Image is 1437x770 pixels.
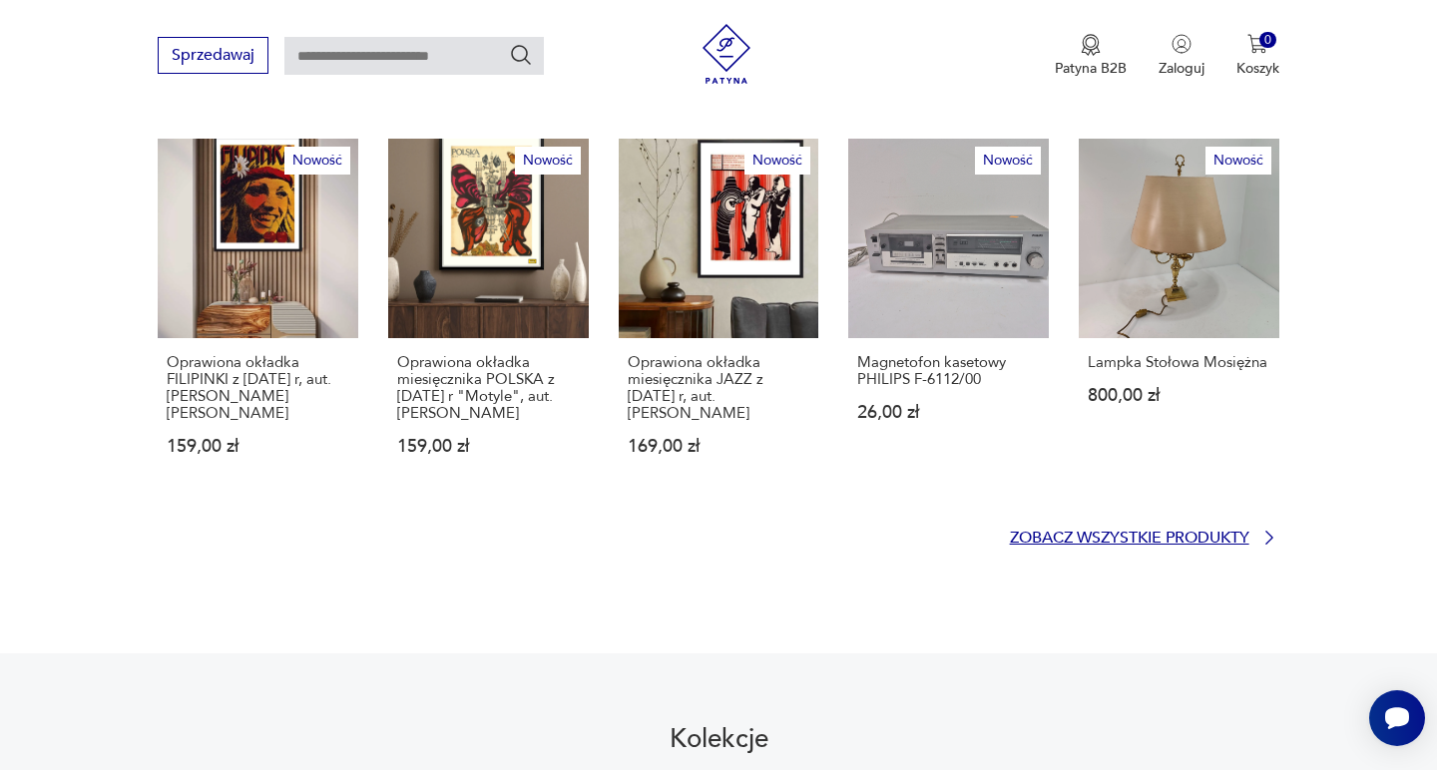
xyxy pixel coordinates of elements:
a: Sprzedawaj [158,50,268,64]
p: Koszyk [1236,59,1279,78]
p: Oprawiona okładka miesięcznika JAZZ z [DATE] r, aut. [PERSON_NAME] [628,354,810,422]
button: 0Koszyk [1236,34,1279,78]
p: 159,00 zł [397,438,580,455]
p: 26,00 zł [857,404,1040,421]
a: NowośćLampka Stołowa MosiężnaLampka Stołowa Mosiężna800,00 zł [1079,139,1279,495]
a: Zobacz wszystkie produkty [1010,528,1279,548]
img: Ikona medalu [1081,34,1101,56]
p: Zaloguj [1159,59,1204,78]
iframe: Smartsupp widget button [1369,690,1425,746]
p: 169,00 zł [628,438,810,455]
button: Patyna B2B [1055,34,1127,78]
a: Ikona medaluPatyna B2B [1055,34,1127,78]
button: Szukaj [509,43,533,67]
p: Magnetofon kasetowy PHILIPS F-6112/00 [857,354,1040,388]
p: 159,00 zł [167,438,349,455]
img: Ikona koszyka [1247,34,1267,54]
div: 0 [1259,32,1276,49]
p: Oprawiona okładka FILIPINKI z [DATE] r, aut. [PERSON_NAME] [PERSON_NAME] [167,354,349,422]
button: Zaloguj [1159,34,1204,78]
img: Patyna - sklep z meblami i dekoracjami vintage [697,24,756,84]
h2: Kolekcje [670,727,768,751]
a: NowośćOprawiona okładka FILIPINKI z 12 czerwca 1983 r, aut. Andrzej Bolimowski Witold KulińskiOpr... [158,139,358,495]
img: Ikonka użytkownika [1172,34,1192,54]
p: Lampka Stołowa Mosiężna [1088,354,1270,371]
a: NowośćOprawiona okładka miesięcznika JAZZ z grudnia 1969 r, aut. Tadeusz KalinowskiOprawiona okła... [619,139,819,495]
button: Sprzedawaj [158,37,268,74]
p: Patyna B2B [1055,59,1127,78]
a: NowośćOprawiona okładka miesięcznika POLSKA z listopada 1969 r "Motyle", aut. Zofia DarowskaOpraw... [388,139,589,495]
p: Zobacz wszystkie produkty [1010,532,1249,545]
p: 800,00 zł [1088,387,1270,404]
a: NowośćMagnetofon kasetowy PHILIPS F-6112/00Magnetofon kasetowy PHILIPS F-6112/0026,00 zł [848,139,1049,495]
p: Oprawiona okładka miesięcznika POLSKA z [DATE] r "Motyle", aut. [PERSON_NAME] [397,354,580,422]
